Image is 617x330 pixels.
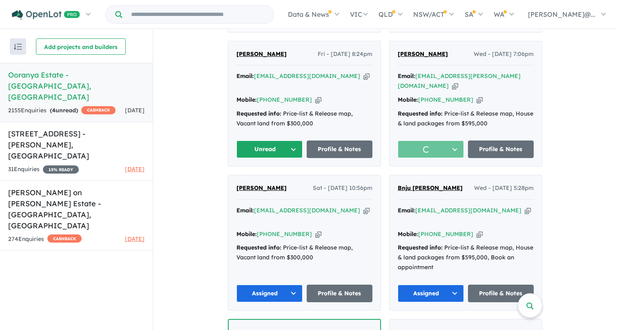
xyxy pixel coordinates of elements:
[236,96,257,103] strong: Mobile:
[236,207,254,214] strong: Email:
[398,72,415,80] strong: Email:
[398,207,415,214] strong: Email:
[418,230,473,238] a: [PHONE_NUMBER]
[398,183,463,193] a: Bnju [PERSON_NAME]
[415,207,521,214] a: [EMAIL_ADDRESS][DOMAIN_NAME]
[43,165,79,174] span: 15 % READY
[236,285,303,302] button: Assigned
[236,243,372,263] div: Price-list & Release map, Vacant land from $300,000
[254,72,360,80] a: [EMAIL_ADDRESS][DOMAIN_NAME]
[36,38,126,55] button: Add projects and builders
[313,183,372,193] span: Sat - [DATE] 10:56pm
[236,183,287,193] a: [PERSON_NAME]
[257,230,312,238] a: [PHONE_NUMBER]
[468,140,534,158] a: Profile & Notes
[363,72,370,80] button: Copy
[474,183,534,193] span: Wed - [DATE] 5:28pm
[398,96,418,103] strong: Mobile:
[307,140,373,158] a: Profile & Notes
[236,140,303,158] button: Unread
[125,165,145,173] span: [DATE]
[236,230,257,238] strong: Mobile:
[398,72,521,89] a: [EMAIL_ADDRESS][PERSON_NAME][DOMAIN_NAME]
[477,96,483,104] button: Copy
[474,49,534,59] span: Wed - [DATE] 7:06pm
[398,110,443,117] strong: Requested info:
[12,10,80,20] img: Openlot PRO Logo White
[418,96,473,103] a: [PHONE_NUMBER]
[398,184,463,192] span: Bnju [PERSON_NAME]
[318,49,372,59] span: Fri - [DATE] 8:24pm
[8,165,79,174] div: 31 Enquir ies
[14,44,22,50] img: sort.svg
[477,230,483,239] button: Copy
[8,128,145,161] h5: [STREET_ADDRESS] - [PERSON_NAME] , [GEOGRAPHIC_DATA]
[50,107,78,114] strong: ( unread)
[236,50,287,58] span: [PERSON_NAME]
[452,82,458,90] button: Copy
[315,230,321,239] button: Copy
[8,69,145,103] h5: Ooranya Estate - [GEOGRAPHIC_DATA] , [GEOGRAPHIC_DATA]
[236,49,287,59] a: [PERSON_NAME]
[528,10,595,18] span: [PERSON_NAME]@...
[363,206,370,215] button: Copy
[81,106,116,114] span: CASHBACK
[398,244,443,251] strong: Requested info:
[254,207,360,214] a: [EMAIL_ADDRESS][DOMAIN_NAME]
[398,109,534,129] div: Price-list & Release map, House & land packages from $595,000
[236,110,281,117] strong: Requested info:
[124,6,272,23] input: Try estate name, suburb, builder or developer
[307,285,373,302] a: Profile & Notes
[525,206,531,215] button: Copy
[398,50,448,58] span: [PERSON_NAME]
[398,230,418,238] strong: Mobile:
[398,49,448,59] a: [PERSON_NAME]
[47,234,82,243] span: CASHBACK
[236,244,281,251] strong: Requested info:
[236,109,372,129] div: Price-list & Release map, Vacant land from $300,000
[315,96,321,104] button: Copy
[398,243,534,272] div: Price-list & Release map, House & land packages from $595,000, Book an appointment
[468,285,534,302] a: Profile & Notes
[236,184,287,192] span: [PERSON_NAME]
[8,187,145,231] h5: [PERSON_NAME] on [PERSON_NAME] Estate - [GEOGRAPHIC_DATA] , [GEOGRAPHIC_DATA]
[125,107,145,114] span: [DATE]
[8,106,116,116] div: 2155 Enquir ies
[236,72,254,80] strong: Email:
[398,285,464,302] button: Assigned
[8,234,82,244] div: 274 Enquir ies
[257,96,312,103] a: [PHONE_NUMBER]
[52,107,56,114] span: 4
[125,235,145,243] span: [DATE]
